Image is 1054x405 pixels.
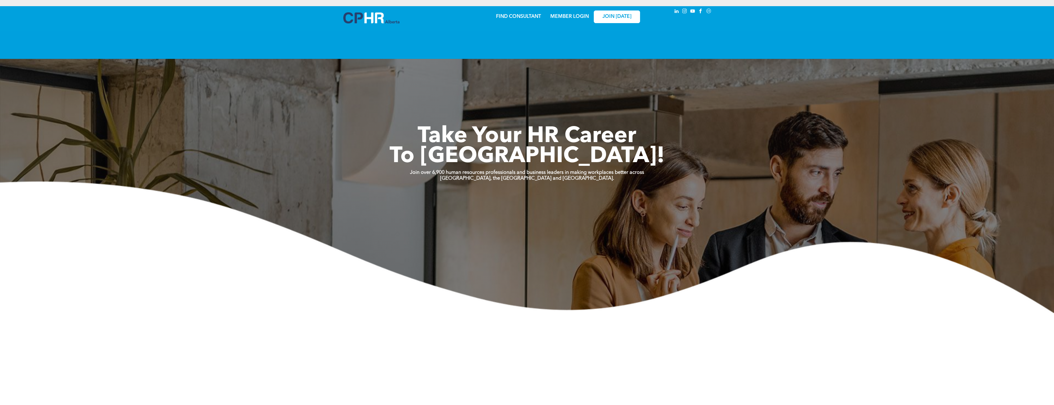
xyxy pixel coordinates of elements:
[705,8,712,16] a: Social network
[343,12,399,23] img: A blue and white logo for cp alberta
[697,8,704,16] a: facebook
[496,14,541,19] a: FIND CONSULTANT
[681,8,688,16] a: instagram
[410,170,644,175] strong: Join over 6,900 human resources professionals and business leaders in making workplaces better ac...
[602,14,631,20] span: JOIN [DATE]
[689,8,696,16] a: youtube
[418,125,636,148] span: Take Your HR Career
[550,14,589,19] a: MEMBER LOGIN
[594,10,640,23] a: JOIN [DATE]
[673,8,680,16] a: linkedin
[440,176,614,181] strong: [GEOGRAPHIC_DATA], the [GEOGRAPHIC_DATA] and [GEOGRAPHIC_DATA].
[390,145,665,168] span: To [GEOGRAPHIC_DATA]!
